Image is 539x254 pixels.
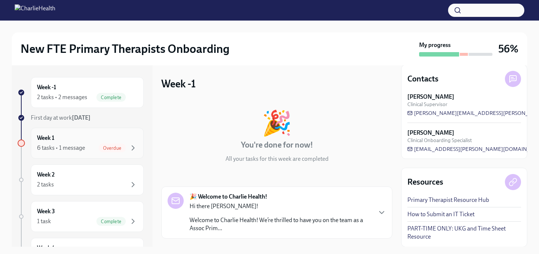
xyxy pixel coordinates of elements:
a: Week 16 tasks • 1 messageOverdue [18,128,144,159]
strong: [PERSON_NAME] [407,129,454,137]
div: 🎉 [262,111,292,135]
span: Complete [96,95,126,100]
p: All your tasks for this week are completed [225,155,329,163]
span: Clinical Onboarding Specialist [407,137,472,144]
a: Week 31 taskComplete [18,201,144,232]
h6: Week 2 [37,171,55,179]
h6: Week 3 [37,207,55,215]
h3: 56% [498,42,518,55]
strong: 🎉 Welcome to Charlie Health! [190,193,267,201]
span: First day at work [31,114,91,121]
a: PART-TIME ONLY: UKG and Time Sheet Resource [407,225,521,241]
h3: Week -1 [161,77,196,90]
strong: [PERSON_NAME] [407,93,454,101]
span: Overdue [99,145,126,151]
div: 2 tasks [37,181,54,189]
span: Complete [96,219,126,224]
h6: Week -1 [37,83,56,91]
div: 2 tasks • 2 messages [37,93,87,101]
strong: [DATE] [72,114,91,121]
p: Welcome to Charlie Health! We’re thrilled to have you on the team as a Assoc Prim... [190,216,371,232]
p: Hi there [PERSON_NAME]! [190,202,371,210]
h4: Contacts [407,73,439,84]
a: Week 22 tasks [18,164,144,195]
a: Primary Therapist Resource Hub [407,196,489,204]
img: CharlieHealth [15,4,55,16]
a: First day at work[DATE] [18,114,144,122]
div: 6 tasks • 1 message [37,144,85,152]
strong: My progress [419,41,451,49]
h6: Week 4 [37,244,55,252]
a: Week -12 tasks • 2 messagesComplete [18,77,144,108]
div: 1 task [37,217,51,225]
span: Clinical Supervisor [407,101,447,108]
h6: Week 1 [37,134,54,142]
h4: Resources [407,177,443,188]
h2: New FTE Primary Therapists Onboarding [21,41,230,56]
a: How to Submit an IT Ticket [407,210,474,218]
h4: You're done for now! [241,139,313,150]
